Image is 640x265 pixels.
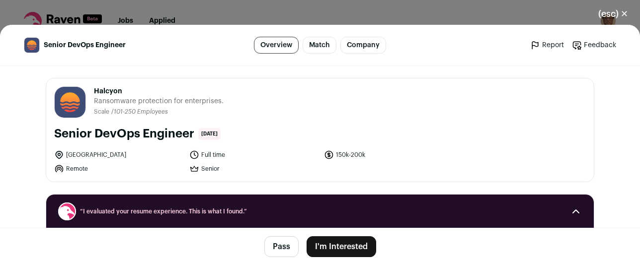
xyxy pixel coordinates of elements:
a: Match [303,37,336,54]
span: Halcyon [94,86,224,96]
img: 988e7ef16dfded0c42ec362b9d2631725fa835f06338e3777ae8e166c44e2cac.jpg [55,87,85,118]
li: [GEOGRAPHIC_DATA] [54,150,183,160]
a: Feedback [572,40,616,50]
button: Close modal [586,3,640,25]
li: Full time [189,150,319,160]
span: “I evaluated your resume experience. This is what I found.” [80,207,560,215]
h1: Senior DevOps Engineer [54,126,194,142]
img: 988e7ef16dfded0c42ec362b9d2631725fa835f06338e3777ae8e166c44e2cac.jpg [24,38,39,53]
button: I'm Interested [307,236,376,257]
a: Company [340,37,386,54]
li: Remote [54,164,183,174]
span: [DATE] [198,128,221,140]
span: Senior DevOps Engineer [44,40,126,50]
li: Senior [189,164,319,174]
li: / [111,108,168,116]
span: Ransomware protection for enterprises. [94,96,224,106]
li: Scale [94,108,111,116]
a: Overview [254,37,299,54]
a: Report [530,40,564,50]
span: 101-250 Employees [114,109,168,115]
li: 150k-200k [324,150,453,160]
button: Pass [264,236,299,257]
